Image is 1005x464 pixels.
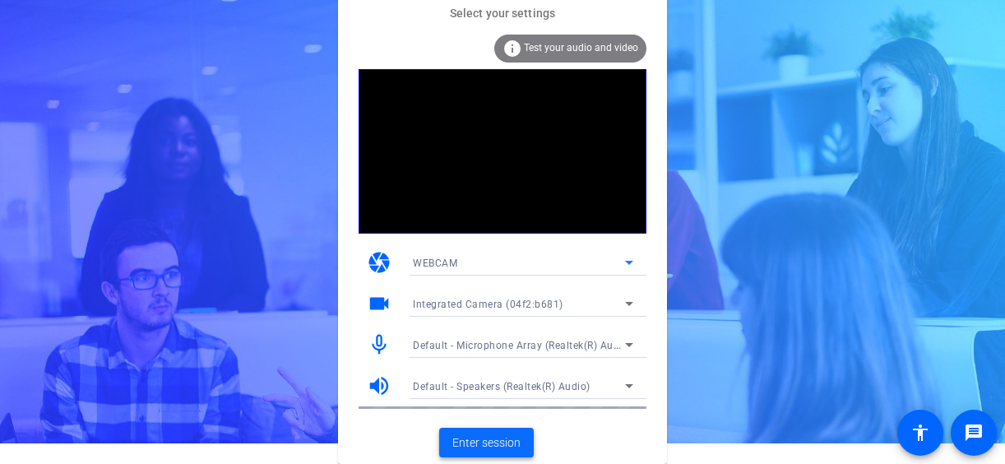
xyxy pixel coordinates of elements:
span: WEBCAM [413,258,457,269]
span: Test your audio and video [524,42,638,53]
button: Enter session [439,428,534,457]
mat-icon: message [964,423,984,443]
span: Default - Microphone Array (Realtek(R) Audio) [413,338,632,351]
mat-icon: accessibility [910,423,930,443]
mat-icon: camera [367,250,391,275]
mat-icon: videocam [367,291,391,316]
span: Integrated Camera (04f2:b681) [413,299,563,310]
span: Default - Speakers (Realtek(R) Audio) [413,381,590,392]
mat-icon: volume_up [367,374,391,398]
span: Enter session [452,434,521,452]
mat-icon: info [502,39,522,58]
mat-icon: mic_none [367,332,391,357]
mat-card-subtitle: Select your settings [338,4,667,22]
